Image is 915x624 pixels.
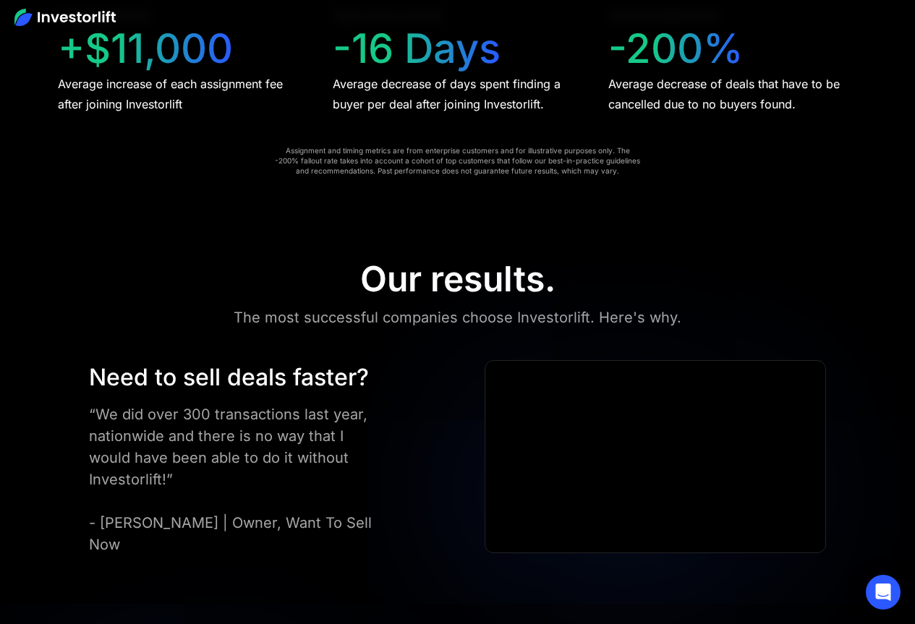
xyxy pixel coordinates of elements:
[360,258,556,300] div: Our results.
[333,25,501,73] div: -16 Days
[333,74,582,114] div: Average decrease of days spent finding a buyer per deal after joining Investorlift.
[58,74,307,114] div: Average increase of each assignment fee after joining Investorlift
[234,306,681,329] div: The most successful companies choose Investorlift. Here's why.
[275,145,641,176] div: Assignment and timing metrics are from enterprise customers and for illustrative purposes only. T...
[89,403,373,555] div: “We did over 300 transactions last year, nationwide and there is no way that I would have been ab...
[89,360,373,395] div: Need to sell deals faster?
[485,361,825,552] iframe: NICK PERRY
[608,74,857,114] div: Average decrease of deals that have to be cancelled due to no buyers found.
[608,25,744,73] div: -200%
[58,25,233,73] div: +$11,000
[866,575,901,610] div: Open Intercom Messenger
